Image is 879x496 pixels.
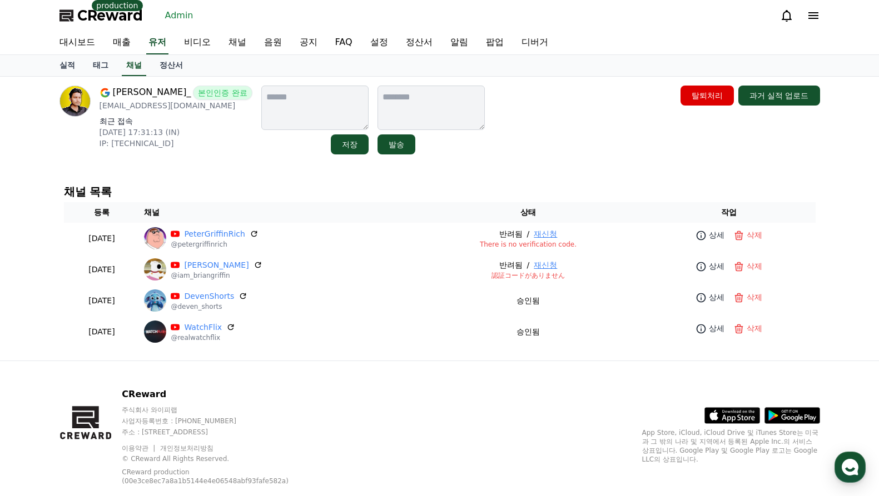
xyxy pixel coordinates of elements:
[681,86,734,106] button: 탈퇴처리
[513,31,557,54] a: 디버거
[477,31,513,54] a: 팝업
[59,7,143,24] a: CReward
[171,302,247,311] p: @deven_shorts
[499,259,523,271] p: 반려됨
[326,31,361,54] a: FAQ
[414,202,643,223] th: 상태
[709,229,724,241] p: 상세
[709,260,724,272] p: 상세
[68,264,136,275] p: [DATE]
[747,323,762,334] p: 삭제
[122,405,317,414] p: 주식회사 와이피랩
[731,320,764,337] button: 삭제
[100,127,252,138] p: [DATE] 17:31:13 (IN)
[122,444,157,452] a: 이용약관
[642,428,820,464] p: App Store, iCloud, iCloud Drive 및 iTunes Store는 미국과 그 밖의 나라 및 지역에서 등록된 Apple Inc.의 서비스 상표입니다. Goo...
[144,227,166,249] img: PeterGriffinRich
[68,326,136,338] p: [DATE]
[160,444,213,452] a: 개인정보처리방침
[693,320,727,337] a: 상세
[84,55,117,76] a: 태그
[100,116,252,127] p: 최근 접속
[523,228,534,240] span: /
[171,271,262,280] p: @iam_briangriffin
[104,31,140,54] a: 매출
[642,202,815,223] th: 작업
[113,86,191,100] span: [PERSON_NAME]_
[693,227,727,243] a: 상세
[731,227,764,243] button: 삭제
[51,31,104,54] a: 대시보드
[175,31,220,54] a: 비디오
[747,292,762,303] p: 삭제
[331,134,369,154] button: 저장
[68,295,136,307] p: [DATE]
[100,138,252,149] p: IP: [TECHNICAL_ID]
[419,240,638,249] p: There is no verification code.
[731,289,764,305] button: 삭제
[291,31,326,54] a: 공지
[144,320,166,343] img: WatchFlix
[144,289,166,312] img: DevenShorts
[255,31,291,54] a: 음원
[122,55,146,76] a: 채널
[738,86,820,106] button: 과거 실적 업로드
[122,454,317,463] p: © CReward All Rights Reserved.
[122,428,317,437] p: 주소 : [STREET_ADDRESS]
[122,417,317,425] p: 사업자등록번호 : [PHONE_NUMBER]
[184,228,245,240] a: PeterGriffinRich
[100,100,252,111] p: [EMAIL_ADDRESS][DOMAIN_NAME]
[140,202,414,223] th: 채널
[64,202,140,223] th: 등록
[361,31,397,54] a: 설정
[534,228,557,240] button: 재신청
[171,240,259,249] p: @petergriffinrich
[146,31,168,54] a: 유저
[122,468,300,485] p: CReward production (00e3ce8ec7a8a1b5144e4e06548abf93fafe582a)
[378,134,415,154] button: 발송
[499,228,523,240] p: 반려됨
[419,271,638,280] p: 認証コードがありません
[122,388,317,401] p: CReward
[171,333,235,342] p: @realwatchflix
[517,295,540,307] p: 승인됨
[709,323,724,334] p: 상세
[747,229,762,241] p: 삭제
[144,258,166,280] img: Brian Griffin
[747,260,762,272] p: 삭제
[441,31,477,54] a: 알림
[51,55,84,76] a: 실적
[68,233,136,244] p: [DATE]
[517,326,540,338] p: 승인됨
[184,322,222,333] a: WatchFlix
[523,259,534,271] span: /
[220,31,255,54] a: 채널
[184,259,249,271] a: [PERSON_NAME]
[693,289,727,305] a: 상세
[184,290,234,302] a: DevenShorts
[693,258,727,274] a: 상세
[534,259,557,271] button: 재신청
[193,86,252,100] span: 본인인증 완료
[397,31,441,54] a: 정산서
[77,7,143,24] span: CReward
[161,7,198,24] a: Admin
[59,86,91,117] img: profile image
[64,186,816,198] h4: 채널 목록
[709,292,724,303] p: 상세
[151,55,192,76] a: 정산서
[731,258,764,274] button: 삭제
